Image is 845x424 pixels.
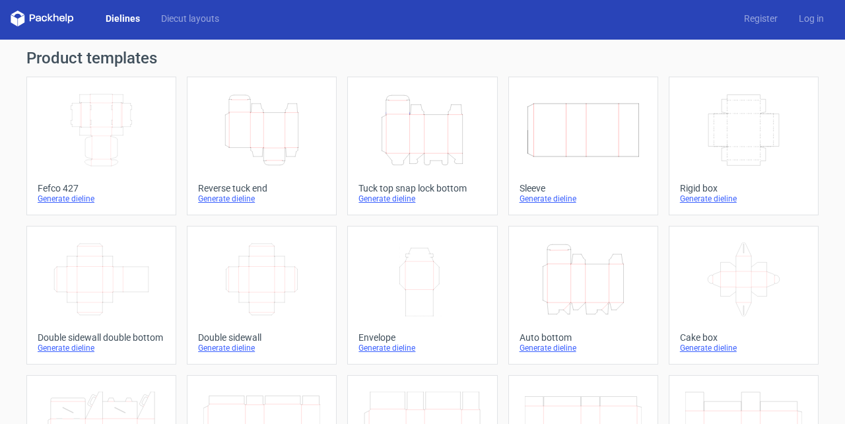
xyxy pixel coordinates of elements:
[680,343,807,353] div: Generate dieline
[26,226,176,365] a: Double sidewall double bottomGenerate dieline
[680,183,807,194] div: Rigid box
[151,12,230,25] a: Diecut layouts
[38,343,165,353] div: Generate dieline
[198,183,325,194] div: Reverse tuck end
[38,194,165,204] div: Generate dieline
[95,12,151,25] a: Dielines
[358,194,486,204] div: Generate dieline
[680,194,807,204] div: Generate dieline
[508,226,658,365] a: Auto bottomGenerate dieline
[38,332,165,343] div: Double sidewall double bottom
[669,77,819,215] a: Rigid boxGenerate dieline
[187,226,337,365] a: Double sidewallGenerate dieline
[508,77,658,215] a: SleeveGenerate dieline
[38,183,165,194] div: Fefco 427
[520,194,647,204] div: Generate dieline
[520,332,647,343] div: Auto bottom
[198,343,325,353] div: Generate dieline
[187,77,337,215] a: Reverse tuck endGenerate dieline
[198,332,325,343] div: Double sidewall
[520,183,647,194] div: Sleeve
[733,12,788,25] a: Register
[347,77,497,215] a: Tuck top snap lock bottomGenerate dieline
[788,12,834,25] a: Log in
[358,332,486,343] div: Envelope
[669,226,819,365] a: Cake boxGenerate dieline
[520,343,647,353] div: Generate dieline
[680,332,807,343] div: Cake box
[358,343,486,353] div: Generate dieline
[358,183,486,194] div: Tuck top snap lock bottom
[198,194,325,204] div: Generate dieline
[26,77,176,215] a: Fefco 427Generate dieline
[347,226,497,365] a: EnvelopeGenerate dieline
[26,50,819,66] h1: Product templates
